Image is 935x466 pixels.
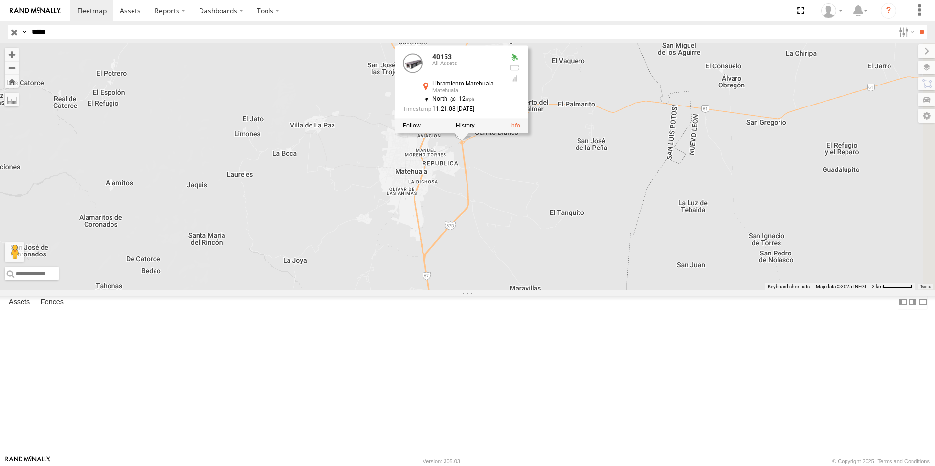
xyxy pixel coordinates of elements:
label: Measure [5,93,19,106]
label: Search Query [21,25,28,39]
div: © Copyright 2025 - [832,458,930,464]
button: Map Scale: 2 km per 57 pixels [869,283,915,290]
span: 12 [447,96,474,103]
span: North [432,96,447,103]
div: All Assets [432,61,501,67]
button: Zoom Home [5,75,19,88]
label: Dock Summary Table to the Left [898,296,908,310]
a: 40153 [432,53,452,61]
a: Terms and Conditions [878,458,930,464]
span: 2 km [872,284,883,289]
div: No battery health information received from this device. [509,64,520,72]
div: Date/time of location update [403,106,501,113]
img: rand-logo.svg [10,7,61,14]
a: Visit our Website [5,456,50,466]
div: Version: 305.03 [423,458,460,464]
a: Terms [920,285,931,289]
div: Last Event GSM Signal Strength [509,75,520,83]
span: Map data ©2025 INEGI [816,284,866,289]
div: Libramiento Matehuala [432,81,501,87]
button: Zoom in [5,48,19,61]
a: View Asset Details [403,54,423,73]
button: Zoom out [5,61,19,75]
label: Realtime tracking of Asset [403,123,421,129]
label: Map Settings [918,109,935,123]
label: View Asset History [456,123,475,129]
div: Matehuala [432,88,501,94]
label: Search Filter Options [895,25,916,39]
button: Keyboard shortcuts [768,283,810,290]
i: ? [881,3,896,19]
label: Fences [36,296,68,309]
label: Dock Summary Table to the Right [908,296,917,310]
a: View Asset Details [510,123,520,129]
div: Valid GPS Fix [509,54,520,62]
label: Assets [4,296,35,309]
button: Drag Pegman onto the map to open Street View [5,242,24,262]
label: Hide Summary Table [918,296,928,310]
div: Caseta Laredo TX [818,3,846,18]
